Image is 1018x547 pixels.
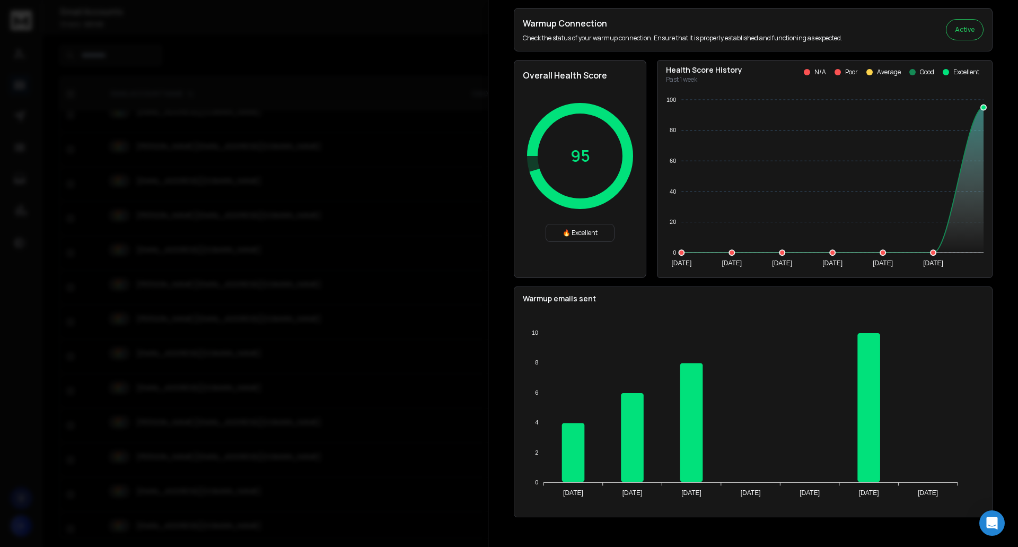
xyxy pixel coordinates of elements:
[946,19,984,40] button: Active
[670,127,676,133] tspan: 80
[523,17,843,30] h2: Warmup Connection
[859,489,879,497] tspan: [DATE]
[979,510,1005,536] div: Open Intercom Messenger
[923,259,943,267] tspan: [DATE]
[953,68,979,76] p: Excellent
[772,259,792,267] tspan: [DATE]
[800,489,820,497] tspan: [DATE]
[535,389,538,396] tspan: 6
[523,69,637,82] h2: Overall Health Score
[722,259,742,267] tspan: [DATE]
[535,479,538,485] tspan: 0
[523,34,843,42] p: Check the status of your warmup connection. Ensure that it is properly established and functionin...
[741,489,761,497] tspan: [DATE]
[920,68,934,76] p: Good
[671,259,691,267] tspan: [DATE]
[523,293,984,304] p: Warmup emails sent
[535,419,538,426] tspan: 4
[877,68,901,76] p: Average
[571,146,590,166] p: 95
[670,188,676,195] tspan: 40
[873,259,893,267] tspan: [DATE]
[918,489,938,497] tspan: [DATE]
[535,359,538,366] tspan: 8
[546,224,615,242] div: 🔥 Excellent
[814,68,826,76] p: N/A
[673,249,676,256] tspan: 0
[845,68,858,76] p: Poor
[681,489,701,497] tspan: [DATE]
[532,329,538,336] tspan: 10
[563,489,583,497] tspan: [DATE]
[666,65,742,75] p: Health Score History
[666,97,676,103] tspan: 100
[670,158,676,164] tspan: 60
[535,449,538,456] tspan: 2
[670,219,676,225] tspan: 20
[822,259,843,267] tspan: [DATE]
[622,489,643,497] tspan: [DATE]
[666,75,742,84] p: Past 1 week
